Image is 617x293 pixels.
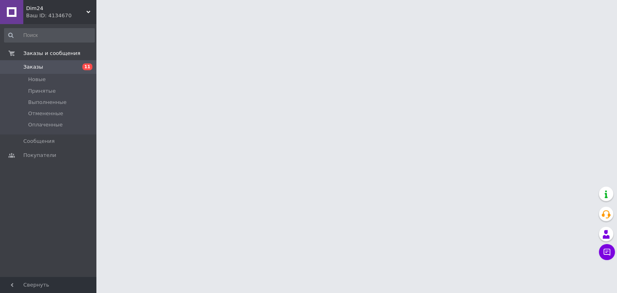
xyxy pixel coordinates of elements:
div: Ваш ID: 4134670 [26,12,96,19]
input: Поиск [4,28,95,43]
span: Покупатели [23,152,56,159]
span: Принятые [28,87,56,95]
span: Выполненные [28,99,67,106]
span: Заказы и сообщения [23,50,80,57]
span: Dim24 [26,5,86,12]
span: Отмененные [28,110,63,117]
span: Новые [28,76,46,83]
span: Заказы [23,63,43,71]
span: Оплаченные [28,121,63,128]
button: Чат с покупателем [599,244,615,260]
span: Сообщения [23,138,55,145]
span: 11 [82,63,92,70]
